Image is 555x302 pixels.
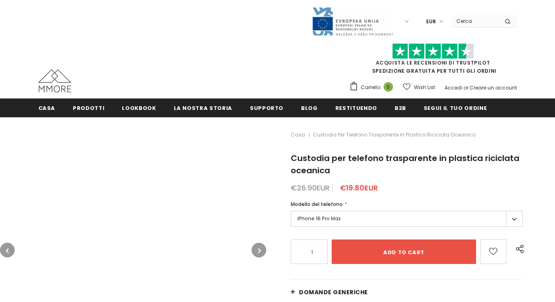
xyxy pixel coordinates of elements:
[332,239,476,264] input: Add to cart
[424,104,487,112] span: Segui il tuo ordine
[395,98,406,117] a: B2B
[73,98,104,117] a: Prodotti
[291,201,343,208] span: Modello del telefono
[340,183,378,193] span: €19.80EUR
[301,98,318,117] a: Blog
[312,7,393,36] img: Javni Razpis
[349,81,397,94] a: Carrello 0
[452,15,499,27] input: Search Site
[122,104,156,112] span: Lookbook
[301,104,318,112] span: Blog
[250,104,283,112] span: supporto
[349,47,517,74] span: SPEDIZIONE GRATUITA PER TUTTI GLI ORDINI
[38,98,56,117] a: Casa
[291,183,330,193] span: €26.90EUR
[445,84,462,91] a: Accedi
[395,104,406,112] span: B2B
[361,83,380,92] span: Carrello
[424,98,487,117] a: Segui il tuo ordine
[335,104,377,112] span: Restituendo
[122,98,156,117] a: Lookbook
[384,82,393,92] span: 0
[291,152,519,176] span: Custodia per telefono trasparente in plastica riciclata oceanica
[463,84,468,91] span: or
[392,43,474,59] img: Fidati di Pilot Stars
[403,80,435,94] a: Wish List
[250,98,283,117] a: supporto
[470,84,517,91] a: Creare un account
[299,288,368,296] span: Domande generiche
[312,18,393,25] a: Javni Razpis
[376,59,490,66] a: Acquista le recensioni di TrustPilot
[38,69,71,92] img: Casi MMORE
[291,211,523,227] label: iPhone 16 Pro Max
[426,18,436,26] span: EUR
[38,104,56,112] span: Casa
[313,130,476,140] span: Custodia per telefono trasparente in plastica riciclata oceanica
[73,104,104,112] span: Prodotti
[335,98,377,117] a: Restituendo
[291,130,305,140] a: Casa
[414,83,435,92] span: Wish List
[174,98,232,117] a: La nostra storia
[174,104,232,112] span: La nostra storia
